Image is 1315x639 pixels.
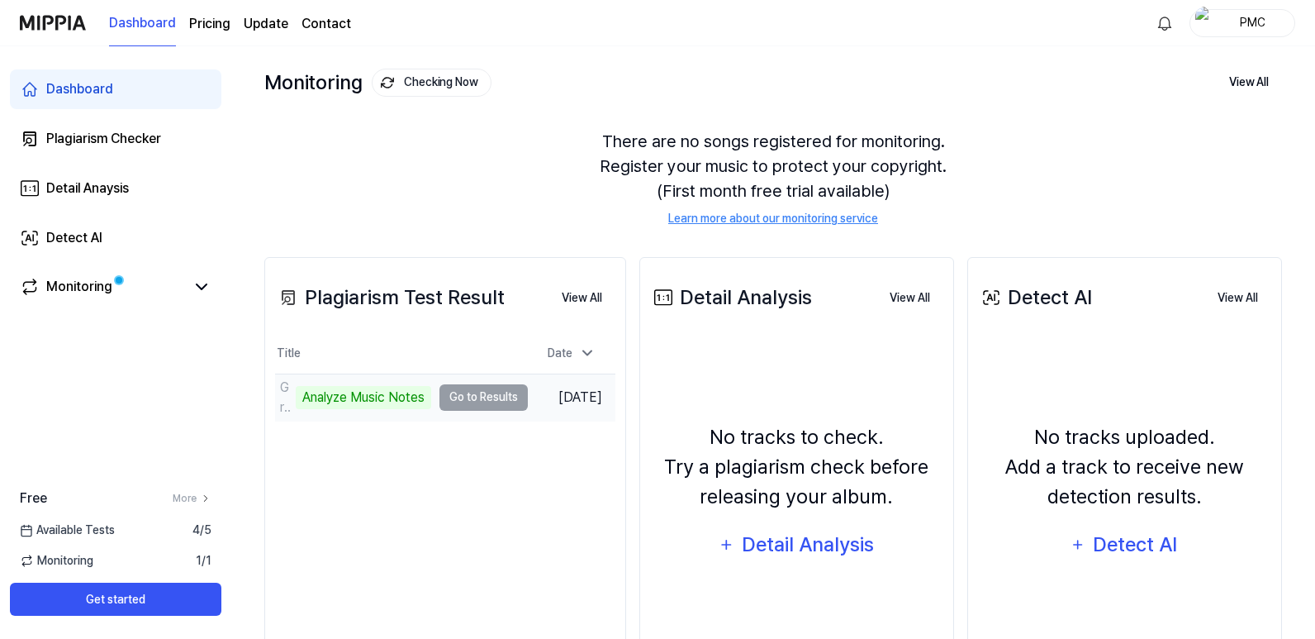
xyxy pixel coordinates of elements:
[1060,525,1189,565] button: Detect AI
[296,386,431,409] div: Analyze Music Notes
[1216,65,1282,100] button: View All
[301,14,351,34] a: Contact
[46,79,113,99] div: Dashboard
[173,491,211,506] a: More
[528,374,615,421] td: [DATE]
[10,583,221,616] button: Get started
[20,522,115,539] span: Available Tests
[275,283,505,312] div: Plagiarism Test Result
[46,129,161,149] div: Plagiarism Checker
[189,14,230,34] a: Pricing
[548,280,615,315] a: View All
[1189,9,1295,37] button: profilePMC
[196,552,211,570] span: 1 / 1
[264,69,491,97] div: Monitoring
[20,552,93,570] span: Monitoring
[20,489,47,508] span: Free
[381,76,394,89] img: monitoring Icon
[978,422,1271,512] div: No tracks uploaded. Add a track to receive new detection results.
[1155,13,1175,33] img: 알림
[10,69,221,109] a: Dashboard
[192,522,211,539] span: 4 / 5
[668,210,878,227] a: Learn more about our monitoring service
[650,283,812,312] div: Detail Analysis
[46,277,112,297] div: Monitoring
[1204,280,1271,315] a: View All
[1220,13,1284,31] div: PMC
[541,340,602,367] div: Date
[20,277,185,297] a: Monitoring
[372,69,491,97] button: Checking Now
[876,282,943,315] button: View All
[10,119,221,159] a: Plagiarism Checker
[876,280,943,315] a: View All
[548,282,615,315] button: View All
[1195,7,1215,40] img: profile
[264,109,1282,247] div: There are no songs registered for monitoring. Register your music to protect your copyright. (Fir...
[1091,529,1180,560] div: Detect AI
[46,228,102,248] div: Detect AI
[1204,282,1271,315] button: View All
[275,334,528,374] th: Title
[708,525,885,565] button: Detail Analysis
[46,179,129,198] div: Detail Anaysis
[10,169,221,208] a: Detail Anaysis
[978,283,1092,312] div: Detect AI
[280,378,292,417] div: Gracias a Dios - PMC
[244,14,288,34] a: Update
[109,1,176,46] a: Dashboard
[10,218,221,258] a: Detect AI
[650,422,943,512] div: No tracks to check. Try a plagiarism check before releasing your album.
[740,529,875,560] div: Detail Analysis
